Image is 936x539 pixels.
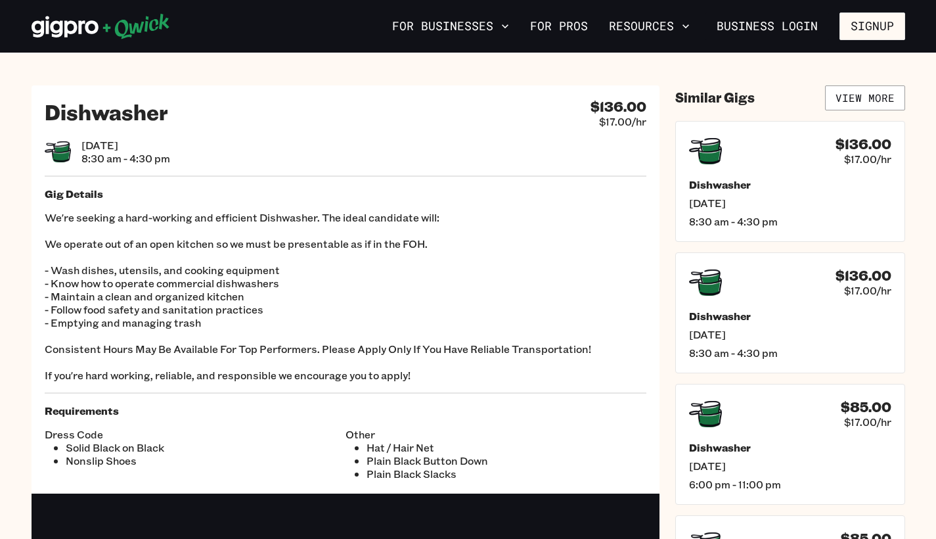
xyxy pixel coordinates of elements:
[45,428,345,441] span: Dress Code
[705,12,829,40] a: Business Login
[844,284,891,297] span: $17.00/hr
[689,310,891,323] h5: Dishwasher
[689,441,891,454] h5: Dishwasher
[844,415,891,429] span: $17.00/hr
[689,478,891,491] span: 6:00 pm - 11:00 pm
[604,15,695,37] button: Resources
[387,15,514,37] button: For Businesses
[836,268,891,284] h4: $136.00
[839,12,905,40] button: Signup
[675,384,905,505] a: $85.00$17.00/hrDishwasher[DATE]6:00 pm - 11:00 pm
[689,459,891,473] span: [DATE]
[81,152,170,165] span: 8:30 am - 4:30 pm
[591,99,646,115] h4: $136.00
[689,215,891,228] span: 8:30 am - 4:30 pm
[45,99,168,125] h2: Dishwasher
[841,399,891,415] h4: $85.00
[66,441,345,454] li: Solid Black on Black
[675,252,905,373] a: $136.00$17.00/hrDishwasher[DATE]8:30 am - 4:30 pm
[367,467,646,480] li: Plain Black Slacks
[367,454,646,467] li: Plain Black Button Down
[525,15,593,37] a: For Pros
[689,197,891,210] span: [DATE]
[825,85,905,110] a: View More
[45,404,646,417] h5: Requirements
[81,139,170,152] span: [DATE]
[675,121,905,242] a: $136.00$17.00/hrDishwasher[DATE]8:30 am - 4:30 pm
[66,454,345,467] li: Nonslip Shoes
[367,441,646,454] li: Hat / Hair Net
[45,187,646,200] h5: Gig Details
[599,115,646,128] span: $17.00/hr
[844,152,891,166] span: $17.00/hr
[45,211,646,382] p: We're seeking a hard-working and efficient Dishwasher. The ideal candidate will: We operate out o...
[689,178,891,191] h5: Dishwasher
[675,89,755,106] h4: Similar Gigs
[689,346,891,360] span: 8:30 am - 4:30 pm
[836,136,891,152] h4: $136.00
[345,428,646,441] span: Other
[689,328,891,341] span: [DATE]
